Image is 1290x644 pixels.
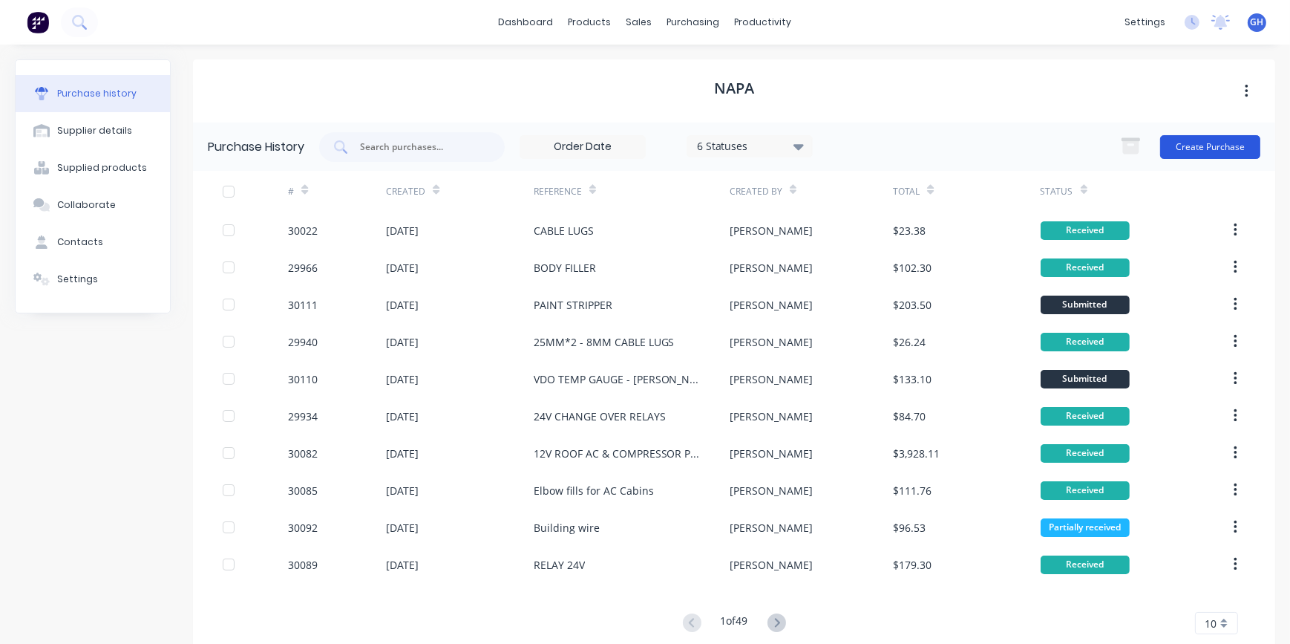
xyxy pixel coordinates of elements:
[534,520,600,536] div: Building wire
[288,557,318,573] div: 30089
[16,149,170,186] button: Supplied products
[893,520,926,536] div: $96.53
[1041,518,1130,537] div: Partially received
[893,223,926,238] div: $23.38
[288,483,318,498] div: 30085
[1205,616,1217,631] span: 10
[520,136,645,158] input: Order Date
[386,446,419,461] div: [DATE]
[16,224,170,261] button: Contacts
[534,371,700,387] div: VDO TEMP GAUGE - [PERSON_NAME]
[1041,481,1130,500] div: Received
[386,557,419,573] div: [DATE]
[288,371,318,387] div: 30110
[893,483,932,498] div: $111.76
[730,371,813,387] div: [PERSON_NAME]
[893,409,926,424] div: $84.70
[288,223,318,238] div: 30022
[16,186,170,224] button: Collaborate
[288,446,318,461] div: 30082
[730,446,813,461] div: [PERSON_NAME]
[660,11,727,33] div: purchasing
[57,273,98,286] div: Settings
[730,483,813,498] div: [PERSON_NAME]
[730,557,813,573] div: [PERSON_NAME]
[208,138,304,156] div: Purchase History
[714,79,754,97] h1: NAPA
[730,185,782,198] div: Created By
[727,11,799,33] div: productivity
[1251,16,1264,29] span: GH
[386,371,419,387] div: [DATE]
[1041,444,1130,463] div: Received
[1041,407,1130,426] div: Received
[1117,11,1173,33] div: settings
[561,11,619,33] div: products
[893,446,940,461] div: $3,928.11
[57,124,132,137] div: Supplier details
[491,11,561,33] a: dashboard
[1041,258,1130,277] div: Received
[730,520,813,536] div: [PERSON_NAME]
[57,235,103,249] div: Contacts
[16,75,170,112] button: Purchase history
[1041,333,1130,351] div: Received
[534,483,654,498] div: Elbow fills for AC Cabins
[730,260,813,276] div: [PERSON_NAME]
[386,260,419,276] div: [DATE]
[534,409,666,424] div: 24V CHANGE OVER RELAYS
[893,334,926,350] div: $26.24
[730,409,813,424] div: [PERSON_NAME]
[893,185,920,198] div: Total
[288,185,294,198] div: #
[386,409,419,424] div: [DATE]
[893,260,932,276] div: $102.30
[534,557,585,573] div: RELAY 24V
[16,261,170,298] button: Settings
[534,185,582,198] div: Reference
[57,87,137,100] div: Purchase history
[288,409,318,424] div: 29934
[57,161,147,175] div: Supplied products
[386,334,419,350] div: [DATE]
[288,520,318,536] div: 30092
[386,483,419,498] div: [DATE]
[16,112,170,149] button: Supplier details
[534,297,612,313] div: PAINT STRIPPER
[893,371,932,387] div: $133.10
[27,11,49,33] img: Factory
[358,140,482,155] input: Search purchases...
[619,11,660,33] div: sales
[534,260,596,276] div: BODY FILLER
[288,334,318,350] div: 29940
[1041,556,1130,574] div: Received
[534,446,700,461] div: 12V ROOF AC & COMPRESSOR PARTS - CAT DP50
[288,297,318,313] div: 30111
[57,198,116,212] div: Collaborate
[1160,135,1260,159] button: Create Purchase
[1041,296,1130,314] div: Submitted
[534,223,594,238] div: CABLE LUGS
[386,223,419,238] div: [DATE]
[721,613,748,634] div: 1 of 49
[288,260,318,276] div: 29966
[1041,185,1073,198] div: Status
[697,138,803,154] div: 6 Statuses
[386,185,425,198] div: Created
[534,334,675,350] div: 25MM*2 - 8MM CABLE LUGS
[386,297,419,313] div: [DATE]
[730,297,813,313] div: [PERSON_NAME]
[386,520,419,536] div: [DATE]
[730,223,813,238] div: [PERSON_NAME]
[1041,370,1130,388] div: Submitted
[1041,221,1130,240] div: Received
[730,334,813,350] div: [PERSON_NAME]
[893,557,932,573] div: $179.30
[893,297,932,313] div: $203.50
